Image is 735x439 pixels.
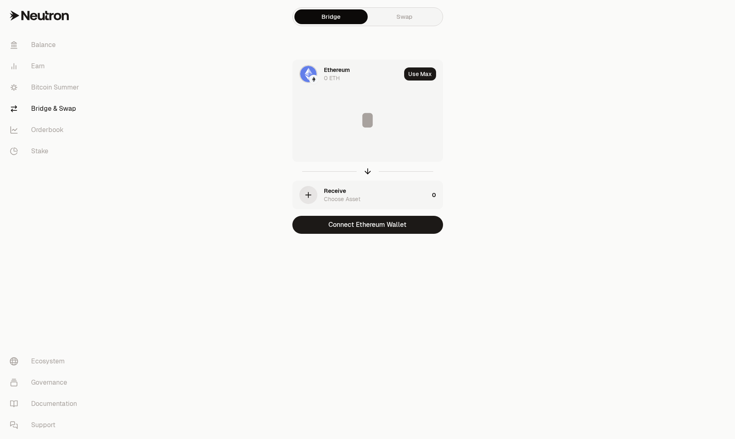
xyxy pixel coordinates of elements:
button: ReceiveChoose Asset0 [293,181,443,209]
a: Ecosystem [3,351,88,372]
a: Bridge [294,9,368,24]
div: Choose Asset [324,195,360,203]
img: ETH Logo [300,66,317,82]
a: Balance [3,34,88,56]
div: ETH LogoEthereum LogoEthereum0 ETH [293,60,401,88]
a: Stake [3,141,88,162]
a: Earn [3,56,88,77]
img: Ethereum Logo [310,76,317,83]
a: Swap [368,9,441,24]
button: Use Max [404,67,436,81]
a: Governance [3,372,88,393]
a: Bitcoin Summer [3,77,88,98]
div: 0 [432,181,443,209]
button: Connect Ethereum Wallet [292,216,443,234]
a: Documentation [3,393,88,414]
a: Bridge & Swap [3,98,88,119]
a: Support [3,414,88,436]
div: Ethereum [324,66,350,74]
div: ReceiveChoose Asset [293,181,429,209]
div: Receive [324,187,346,195]
a: Orderbook [3,119,88,141]
div: 0 ETH [324,74,340,82]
